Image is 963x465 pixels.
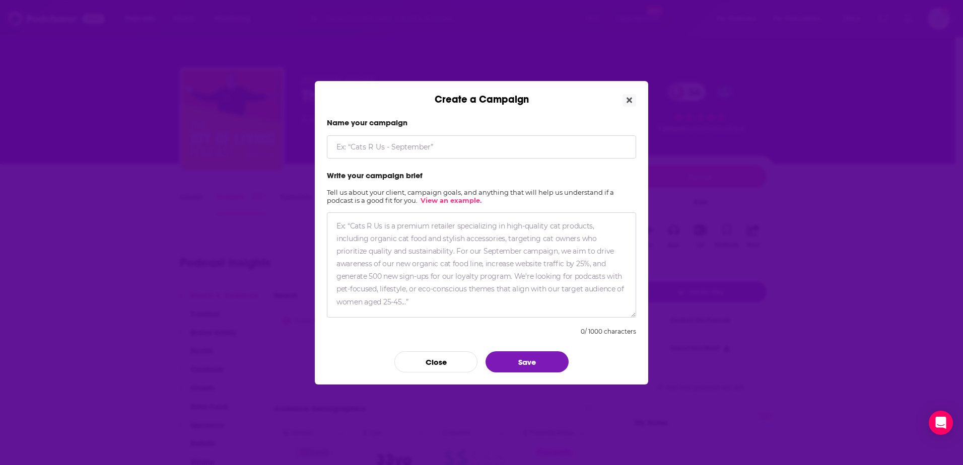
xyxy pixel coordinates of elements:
input: Ex: “Cats R Us - September” [327,135,636,159]
button: Close [623,94,636,107]
label: Write your campaign brief [327,171,636,180]
button: Close [394,351,477,372]
button: Save [486,351,569,372]
h2: Tell us about your client, campaign goals, and anything that will help us understand if a podcast... [327,188,636,204]
div: Open Intercom Messenger [929,411,953,435]
a: View an example. [421,196,481,204]
div: Create a Campaign [315,81,648,106]
div: 0 / 1000 characters [581,328,636,335]
label: Name your campaign [327,118,636,127]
